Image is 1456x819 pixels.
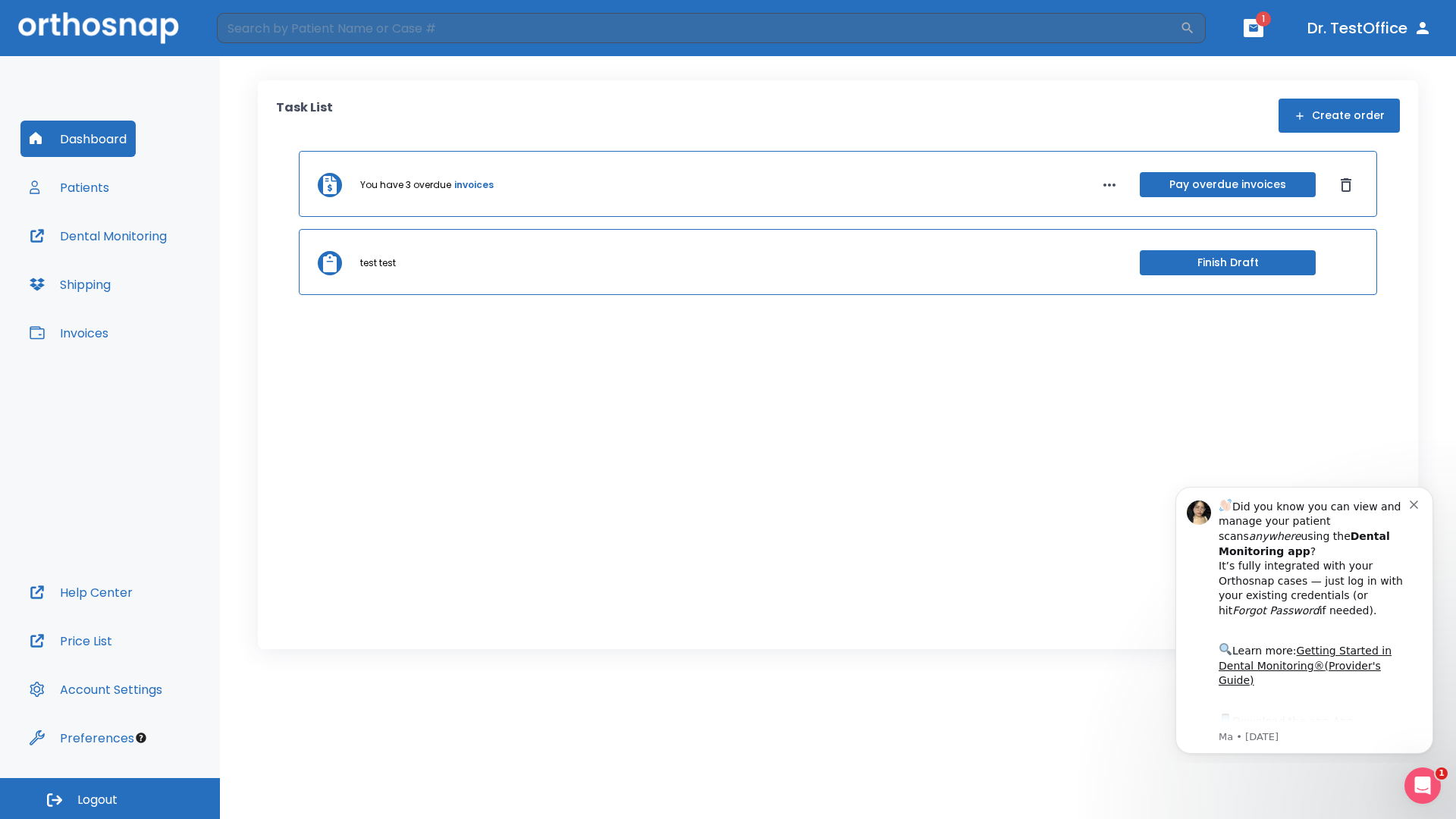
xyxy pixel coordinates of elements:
[360,256,396,270] p: test test
[454,178,494,192] a: invoices
[134,731,148,745] div: Tooltip anchor
[66,257,257,271] p: Message from Ma, sent 5w ago
[20,121,136,157] button: Dashboard
[276,99,333,133] p: Task List
[20,169,118,206] button: Patients
[1436,767,1448,780] span: 1
[1301,14,1438,42] button: Dr. TestOffice
[20,574,142,610] button: Help Center
[360,178,451,192] p: You have 3 overdue
[66,242,201,269] a: App Store
[20,218,176,254] button: Dental Monitoring
[20,315,118,351] button: Invoices
[257,24,269,36] button: Dismiss notification
[18,12,179,43] img: Orthosnap
[66,238,257,315] div: Download the app: | ​ Let us know if you need help getting started!
[1140,250,1316,275] button: Finish Draft
[20,671,171,708] button: Account Settings
[77,792,118,808] span: Logout
[1153,473,1456,763] iframe: Intercom notifications message
[1334,173,1358,197] button: Dismiss
[1279,99,1400,133] button: Create order
[20,266,120,303] button: Shipping
[1140,172,1316,197] button: Pay overdue invoices
[217,13,1180,43] input: Search by Patient Name or Case #
[20,623,121,659] button: Price List
[1256,11,1271,27] span: 1
[1404,767,1441,804] iframe: Intercom live chat
[20,720,143,756] button: Preferences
